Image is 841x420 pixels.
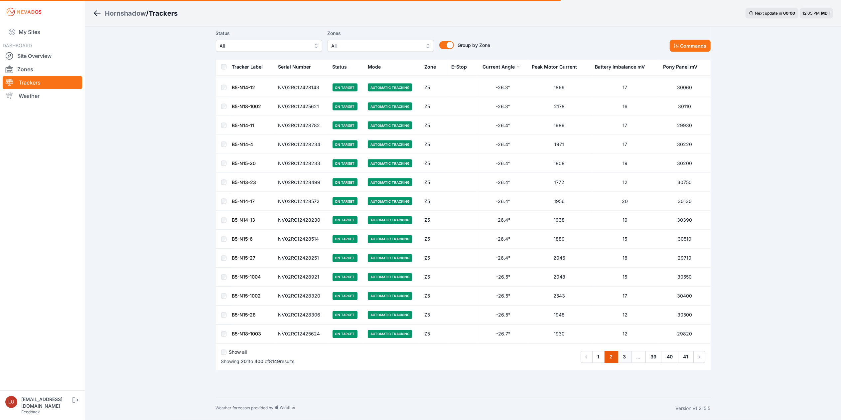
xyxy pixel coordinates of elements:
[232,59,268,75] button: Tracker Label
[420,78,447,97] td: Z5
[274,192,329,211] td: NV02RC12428572
[274,173,329,192] td: NV02RC12428499
[3,89,82,103] a: Weather
[591,97,659,116] td: 16
[232,85,255,90] a: B5-N14-12
[333,121,357,129] span: On Target
[479,211,528,230] td: -26.4°
[333,254,357,262] span: On Target
[479,325,528,344] td: -26.7°
[479,154,528,173] td: -26.4°
[659,116,710,135] td: 29930
[591,306,659,325] td: 12
[479,287,528,306] td: -26.5°
[274,116,329,135] td: NV02RC12428782
[659,78,710,97] td: 30060
[595,59,650,75] button: Battery Imbalance mV
[274,268,329,287] td: NV02RC12428921
[274,249,329,268] td: NV02RC12428251
[451,64,467,70] div: E-Stop
[591,192,659,211] td: 20
[232,274,261,280] a: B5-N15-1004
[528,173,591,192] td: 1772
[105,9,146,18] div: Hornshadow
[333,197,357,205] span: On Target
[528,287,591,306] td: 2543
[333,292,357,300] span: On Target
[21,396,71,409] div: [EMAIL_ADDRESS][DOMAIN_NAME]
[479,249,528,268] td: -26.4°
[332,42,421,50] span: All
[278,64,311,70] div: Serial Number
[333,178,357,186] span: On Target
[528,135,591,154] td: 1971
[528,211,591,230] td: 1938
[269,359,280,364] span: 8149
[149,9,178,18] h3: Trackers
[368,84,412,92] span: Automatic Tracking
[420,325,447,344] td: Z5
[3,76,82,89] a: Trackers
[592,351,605,363] a: 1
[328,29,434,37] label: Zones
[451,59,472,75] button: E-Stop
[368,292,412,300] span: Automatic Tracking
[479,306,528,325] td: -26.5°
[232,179,256,185] a: B5-N13-23
[528,154,591,173] td: 1808
[670,40,711,52] button: Commands
[528,325,591,344] td: 1930
[333,311,357,319] span: On Target
[333,273,357,281] span: On Target
[528,116,591,135] td: 1989
[663,64,697,70] div: Pony Panel mV
[479,97,528,116] td: -26.3°
[146,9,149,18] span: /
[232,141,253,147] a: B5-N14-4
[232,64,263,70] div: Tracker Label
[659,154,710,173] td: 30200
[368,197,412,205] span: Automatic Tracking
[591,135,659,154] td: 17
[333,140,357,148] span: On Target
[216,40,322,52] button: All
[420,192,447,211] td: Z5
[5,396,17,408] img: luke.beaumont@nevados.solar
[591,78,659,97] td: 17
[591,325,659,344] td: 12
[333,216,357,224] span: On Target
[631,351,646,363] span: ...
[368,159,412,167] span: Automatic Tracking
[483,64,515,70] div: Current Angle
[328,40,434,52] button: All
[424,64,436,70] div: Zone
[595,64,645,70] div: Battery Imbalance mV
[333,330,357,338] span: On Target
[368,273,412,281] span: Automatic Tracking
[333,64,347,70] div: Status
[232,236,253,242] a: B5-N15-6
[591,173,659,192] td: 12
[93,5,178,22] nav: Breadcrumb
[479,78,528,97] td: -26.3°
[21,409,40,414] a: Feedback
[663,59,703,75] button: Pony Panel mV
[274,154,329,173] td: NV02RC12428233
[528,78,591,97] td: 1869
[333,103,357,110] span: On Target
[368,235,412,243] span: Automatic Tracking
[659,249,710,268] td: 29710
[659,230,710,249] td: 30510
[659,268,710,287] td: 30550
[420,306,447,325] td: Z5
[659,287,710,306] td: 30400
[274,78,329,97] td: NV02RC12428143
[528,268,591,287] td: 2048
[420,211,447,230] td: Z5
[232,312,256,318] a: B5-N15-28
[3,43,32,48] span: DASHBOARD
[216,29,322,37] label: Status
[802,11,820,16] span: 12:05 PM
[479,135,528,154] td: -26.4°
[581,351,705,363] nav: Pagination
